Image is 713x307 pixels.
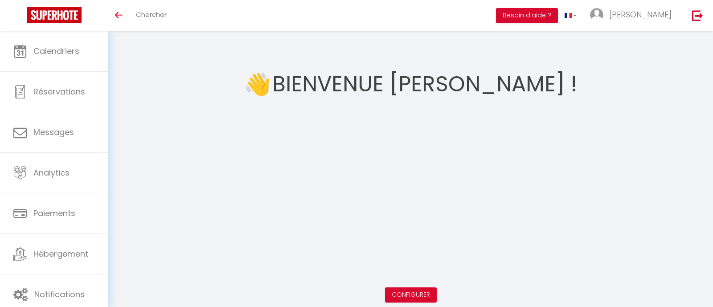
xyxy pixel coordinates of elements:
[27,7,82,23] img: Super Booking
[136,10,167,19] span: Chercher
[590,8,603,21] img: ...
[33,127,74,138] span: Messages
[244,68,271,101] span: 👋
[272,57,577,111] h1: Bienvenue [PERSON_NAME] !
[692,10,703,21] img: logout
[496,8,558,23] button: Besoin d'aide ?
[33,208,75,219] span: Paiements
[385,287,437,303] button: Configurer
[33,248,88,259] span: Hébergement
[33,45,79,57] span: Calendriers
[33,167,70,178] span: Analytics
[33,86,85,97] span: Réservations
[34,289,85,300] span: Notifications
[392,290,430,299] a: Configurer
[609,9,672,20] span: [PERSON_NAME]
[268,111,553,271] iframe: welcome-outil.mov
